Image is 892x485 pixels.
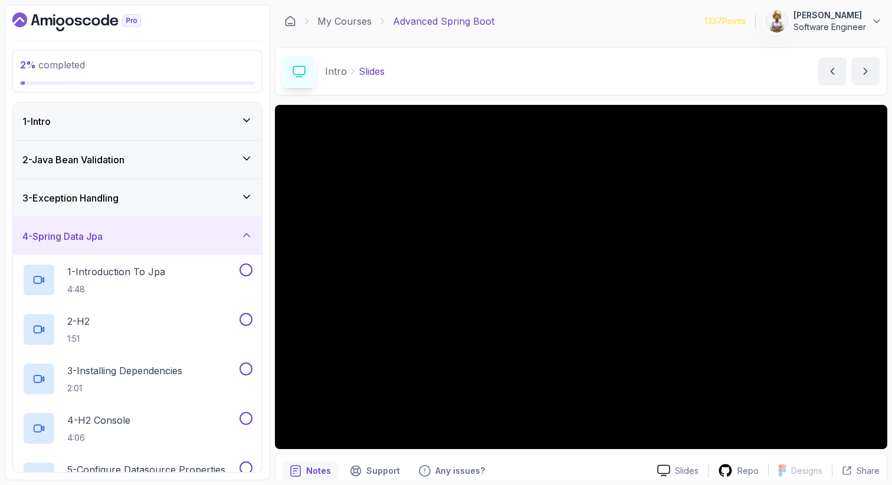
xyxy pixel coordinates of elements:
[818,57,847,85] button: previous content
[393,14,494,28] p: Advanced Spring Boot
[793,21,866,33] p: Software Engineer
[704,15,746,27] p: 1337 Points
[22,412,252,445] button: 4-H2 Console4:06
[67,382,182,394] p: 2:01
[22,362,252,395] button: 3-Installing Dependencies2:01
[13,103,262,140] button: 1-Intro
[306,465,331,477] p: Notes
[67,333,90,345] p: 1:51
[675,465,698,477] p: Slides
[851,57,880,85] button: next content
[366,465,400,477] p: Support
[766,10,788,32] img: user profile image
[791,465,822,477] p: Designs
[343,461,407,480] button: Support button
[765,9,883,33] button: user profile image[PERSON_NAME]Software Engineer
[709,463,768,478] a: Repo
[648,464,708,477] a: Slides
[283,461,338,480] button: notes button
[22,229,103,243] h3: 4 - Spring Data Jpa
[20,59,36,71] span: 2 %
[832,465,880,477] button: Share
[317,14,372,28] a: My Courses
[13,217,262,255] button: 4-Spring Data Jpa
[67,283,165,295] p: 4:48
[359,64,385,78] p: Slides
[13,179,262,217] button: 3-Exception Handling
[22,313,252,346] button: 2-H21:51
[435,465,485,477] p: Any issues?
[67,314,90,328] p: 2 - H2
[67,265,165,279] p: 1 - Introduction To Jpa
[793,9,866,21] p: [PERSON_NAME]
[67,413,130,427] p: 4 - H2 Console
[668,187,880,432] iframe: chat widget
[20,59,85,71] span: completed
[22,191,119,205] h3: 3 - Exception Handling
[22,114,51,128] h3: 1 - Intro
[737,465,759,477] p: Repo
[13,141,262,179] button: 2-Java Bean Validation
[22,263,252,296] button: 1-Introduction To Jpa4:48
[284,15,296,27] a: Dashboard
[325,64,347,78] p: Intro
[67,463,225,477] p: 5 - Configure Datasource Properties
[12,12,168,31] a: Dashboard
[67,432,130,444] p: 4:06
[412,461,492,480] button: Feedback button
[22,153,124,167] h3: 2 - Java Bean Validation
[67,364,182,378] p: 3 - Installing Dependencies
[842,438,880,473] iframe: chat widget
